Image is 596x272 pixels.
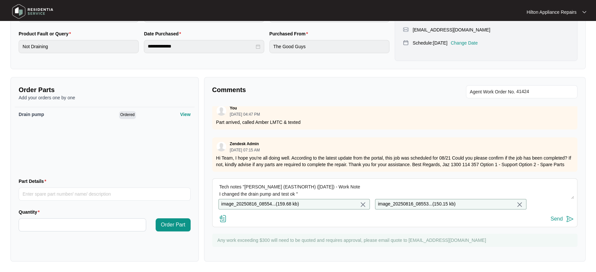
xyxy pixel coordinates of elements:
[451,40,478,46] p: Change Date
[19,30,74,37] label: Product Fault or Query
[212,85,390,94] p: Comments
[582,10,586,14] img: dropdown arrow
[180,111,191,118] p: View
[19,94,191,101] p: Add your orders one by one
[148,43,254,50] input: Date Purchased
[566,215,574,223] img: send-icon.svg
[19,112,44,117] span: Drain pump
[413,27,490,33] p: [EMAIL_ADDRESS][DOMAIN_NAME]
[19,85,191,94] p: Order Parts
[230,106,237,111] p: You
[516,201,523,208] img: close
[217,237,574,243] p: Any work exceeding $300 will need to be quoted and requires approval, please email quote to [EMAI...
[359,201,367,208] img: close
[219,215,227,223] img: file-attachment-doc.svg
[269,30,311,37] label: Purchased From
[403,40,409,46] img: map-pin
[230,148,260,152] p: [DATE] 07:15 AM
[230,141,259,146] p: Zendesk Admin
[10,2,56,21] img: residentia service logo
[216,119,573,126] p: Part arrived, called Amber LMTC & texted
[19,40,139,53] input: Product Fault or Query
[19,187,191,201] input: Part Details
[551,216,563,222] div: Send
[216,155,573,168] p: Hi Team, I hope you're all doing well. According to the latest update from the portal, this job w...
[221,201,299,208] p: image_20250816_08554... ( 159.68 kb )
[516,88,573,96] input: Add Agent Work Order No.
[19,209,42,215] label: Quantity
[526,9,576,15] p: Hilton Appliance Repairs
[216,106,226,116] img: user.svg
[269,40,389,53] input: Purchased From
[161,221,185,229] span: Order Part
[413,40,447,46] p: Schedule: [DATE]
[19,178,49,185] label: Part Details
[156,218,191,231] button: Order Part
[216,142,226,151] img: user.svg
[144,30,183,37] label: Date Purchased
[403,27,409,32] img: map-pin
[119,111,136,119] span: Ordered
[470,88,515,96] span: Agent Work Order No.
[378,201,455,208] p: image_20250816_08553... ( 150.15 kb )
[216,182,574,199] textarea: Tech notes "[PERSON_NAME] (EAST/NORTH) ([DATE]) - Work Note I changed the drain pump and test ok "
[551,215,574,223] button: Send
[230,112,260,116] p: [DATE] 04:47 PM
[19,219,146,231] input: Quantity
